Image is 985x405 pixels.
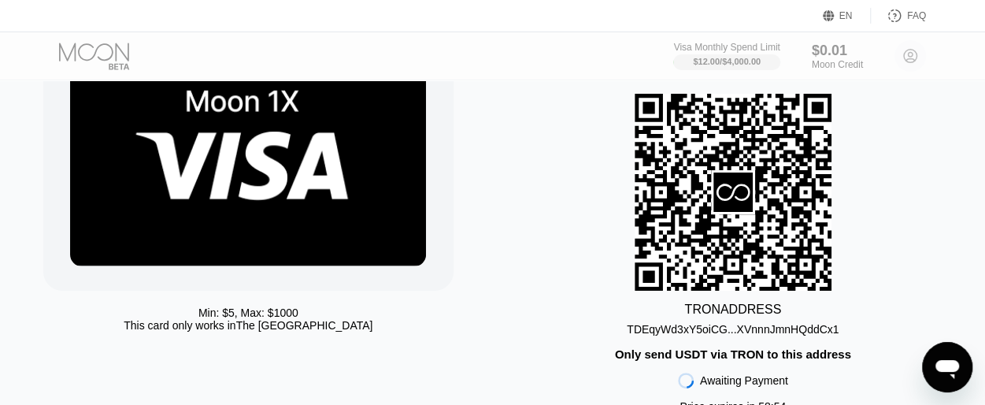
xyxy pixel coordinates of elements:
iframe: Button to launch messaging window [922,342,972,392]
div: Awaiting Payment [700,374,788,387]
div: $12.00 / $4,000.00 [693,57,761,66]
div: EN [839,10,853,21]
div: FAQ [907,10,926,21]
div: Min: $ 5 , Max: $ 1000 [198,307,298,319]
div: EN [823,8,871,24]
div: Visa Monthly Spend Limit$12.00/$4,000.00 [673,42,779,70]
div: TDEqyWd3xY5oiCG...XVnnnJmnHQddCx1 [627,317,839,336]
div: Only send USDT via TRON to this address [615,347,851,361]
div: FAQ [871,8,926,24]
div: TDEqyWd3xY5oiCG...XVnnnJmnHQddCx1 [627,323,839,336]
div: This card only works in The [GEOGRAPHIC_DATA] [124,319,372,332]
div: Visa Monthly Spend Limit [673,42,779,53]
div: TRON ADDRESS [684,303,781,317]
